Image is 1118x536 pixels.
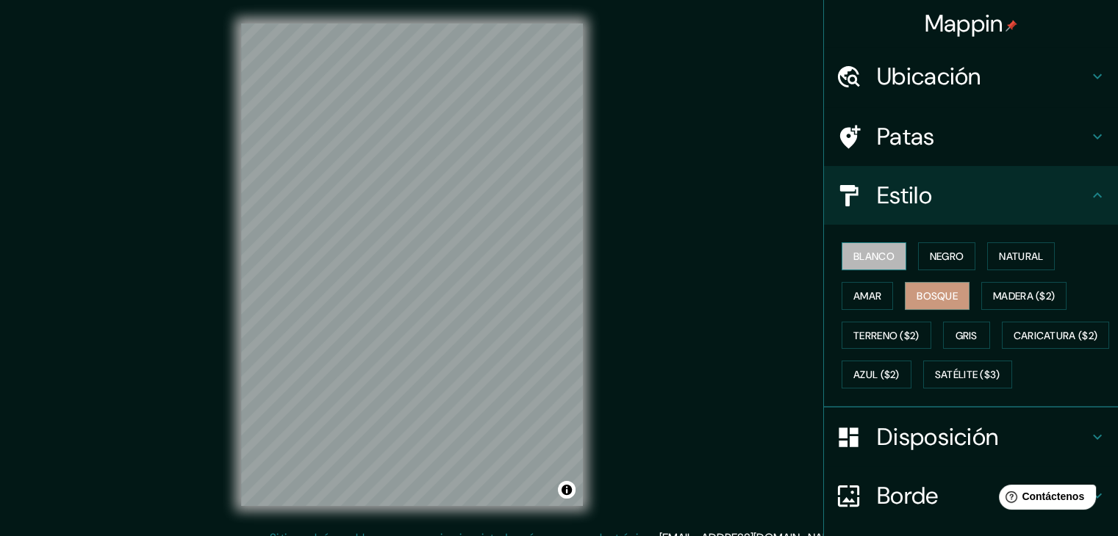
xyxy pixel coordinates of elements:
button: Madera ($2) [981,282,1067,310]
font: Natural [999,250,1043,263]
button: Gris [943,322,990,350]
button: Caricatura ($2) [1002,322,1110,350]
font: Gris [956,329,978,342]
img: pin-icon.png [1006,20,1017,32]
button: Activar o desactivar atribución [558,481,576,499]
font: Satélite ($3) [935,369,1000,382]
font: Patas [877,121,935,152]
font: Terreno ($2) [853,329,920,342]
div: Disposición [824,408,1118,466]
font: Caricatura ($2) [1014,329,1098,342]
button: Azul ($2) [842,361,911,388]
button: Terreno ($2) [842,322,931,350]
canvas: Mapa [241,23,583,506]
button: Bosque [905,282,970,310]
font: Azul ($2) [853,369,900,382]
div: Borde [824,466,1118,525]
font: Amar [853,289,881,303]
button: Natural [987,242,1055,270]
button: Negro [918,242,976,270]
button: Blanco [842,242,906,270]
font: Borde [877,480,939,511]
iframe: Lanzador de widgets de ayuda [987,479,1102,520]
div: Ubicación [824,47,1118,106]
button: Satélite ($3) [923,361,1012,388]
font: Bosque [917,289,958,303]
font: Disposición [877,421,998,452]
font: Mappin [925,8,1003,39]
font: Madera ($2) [993,289,1055,303]
div: Patas [824,107,1118,166]
div: Estilo [824,166,1118,225]
font: Blanco [853,250,895,263]
font: Negro [930,250,964,263]
font: Estilo [877,180,932,211]
button: Amar [842,282,893,310]
font: Ubicación [877,61,981,92]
